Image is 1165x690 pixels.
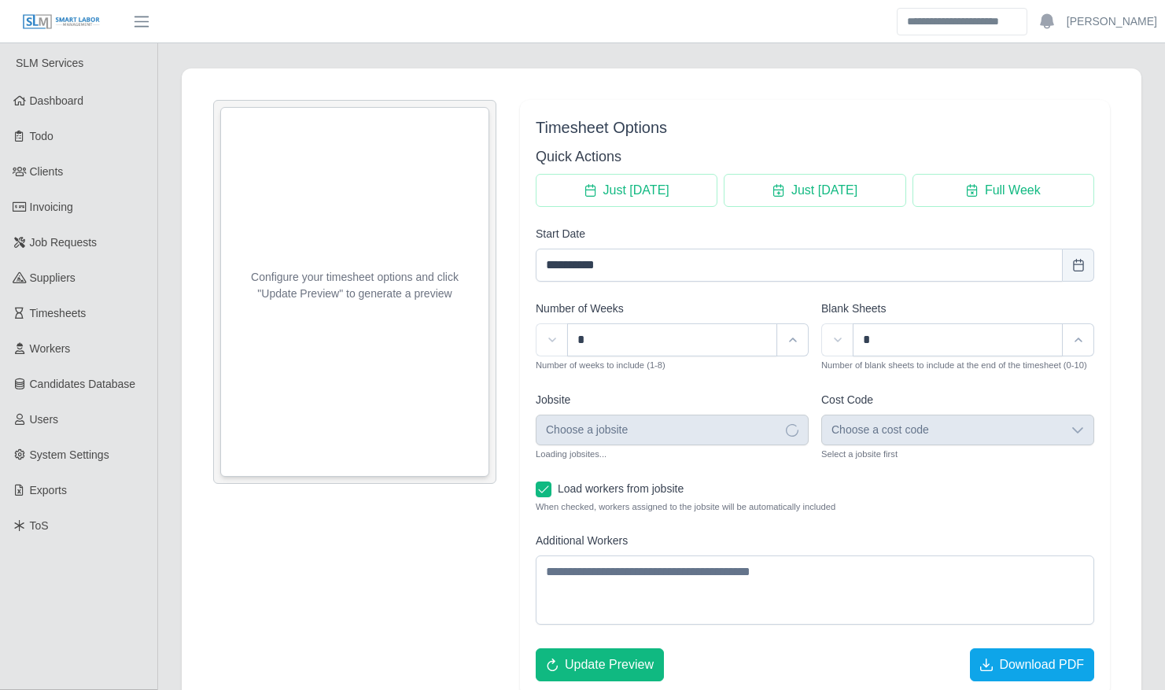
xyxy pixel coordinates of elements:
small: When checked, workers assigned to the jobsite will be automatically included [536,500,1094,514]
span: ToS [30,519,49,532]
h3: Quick Actions [536,146,1094,168]
button: Just Tomorrow [724,174,905,207]
span: Clients [30,165,64,178]
label: Number of Weeks [536,301,624,317]
a: [PERSON_NAME] [1067,13,1157,30]
span: Candidates Database [30,378,136,390]
span: Download PDF [999,655,1084,674]
span: Job Requests [30,236,98,249]
span: Full Week [985,181,1041,200]
span: Update Preview [565,655,654,674]
small: Number of weeks to include (1-8) [536,360,665,370]
button: Just Today [536,174,717,207]
label: Cost Code [821,392,873,408]
span: Load workers from jobsite [558,482,684,495]
span: Users [30,413,59,426]
span: Timesheets [30,307,87,319]
span: Just [DATE] [603,181,669,200]
span: Invoicing [30,201,73,213]
label: Additional Workers [536,533,628,549]
span: Just [DATE] [791,181,857,200]
small: Select a jobsite first [821,449,898,459]
img: SLM Logo [22,13,101,31]
label: Start Date [536,226,585,242]
span: System Settings [30,448,109,461]
label: Jobsite [536,392,570,408]
button: Download PDF [970,648,1094,681]
button: Update Preview [536,648,664,681]
span: Suppliers [30,271,76,284]
small: Number of blank sheets to include at the end of the timesheet (0-10) [821,360,1087,370]
span: Workers [30,342,71,355]
span: Todo [30,130,53,142]
small: Loading jobsites... [536,449,606,459]
div: Timesheet Options [536,116,1094,139]
button: Full Week [912,174,1094,207]
span: SLM Services [16,57,83,69]
label: Blank Sheets [821,301,887,317]
button: Choose Date [1063,249,1094,282]
p: Configure your timesheet options and click "Update Preview" to generate a preview [221,269,488,302]
span: Dashboard [30,94,84,107]
input: Search [897,8,1027,35]
span: Exports [30,484,67,496]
